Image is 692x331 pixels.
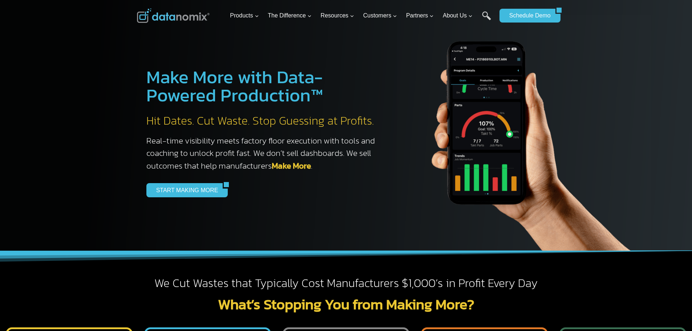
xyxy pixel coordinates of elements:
img: The Datanoix Mobile App available on Android and iOS Devices [397,15,651,251]
h1: Make More with Data-Powered Production™ [146,68,383,104]
span: Resources [321,11,354,20]
a: START MAKING MORE [146,183,223,197]
img: Datanomix [137,8,210,23]
h2: Hit Dates. Cut Waste. Stop Guessing at Profits. [146,113,383,129]
span: The Difference [268,11,312,20]
a: Make More [272,160,311,172]
span: Customers [363,11,397,20]
h2: What’s Stopping You from Making More? [137,297,555,311]
span: About Us [443,11,473,20]
a: Search [482,11,491,28]
a: Schedule Demo [499,9,555,23]
h2: We Cut Wastes that Typically Cost Manufacturers $1,000’s in Profit Every Day [137,276,555,291]
span: Partners [406,11,434,20]
nav: Primary Navigation [227,4,496,28]
h3: Real-time visibility meets factory floor execution with tools and coaching to unlock profit fast.... [146,134,383,172]
span: Products [230,11,259,20]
